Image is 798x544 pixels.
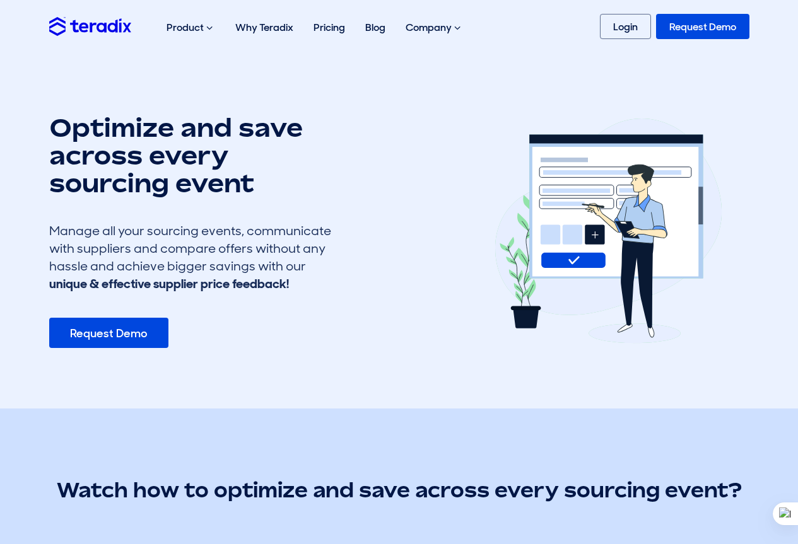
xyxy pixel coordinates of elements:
a: Blog [355,8,396,47]
img: erfx feature [495,118,722,344]
h1: Optimize and save across every sourcing event [49,113,352,197]
div: Product [156,8,225,48]
div: Manage all your sourcing events, communicate with suppliers and compare offers without any hassle... [49,222,352,292]
img: Teradix logo [49,17,131,35]
a: Pricing [303,8,355,47]
h2: Watch how to optimize and save across every sourcing event? [49,476,749,504]
a: Why Teradix [225,8,303,47]
a: Login [600,14,651,39]
a: Request Demo [656,14,749,39]
b: unique & effective supplier price feedback! [49,275,289,292]
a: Request Demo [49,318,168,348]
div: Company [396,8,473,48]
